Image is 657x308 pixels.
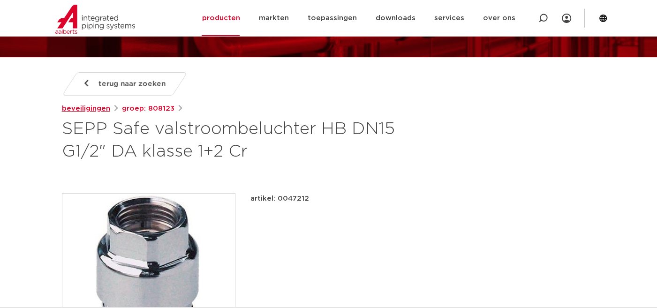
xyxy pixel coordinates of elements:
span: terug naar zoeken [98,76,166,91]
a: terug naar zoeken [61,72,187,96]
h1: SEPP Safe valstroombeluchter HB DN15 G1/2" DA klasse 1+2 Cr [62,118,414,163]
p: artikel: 0047212 [250,193,309,204]
a: beveiligingen [62,103,110,114]
a: groep: 808123 [122,103,174,114]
